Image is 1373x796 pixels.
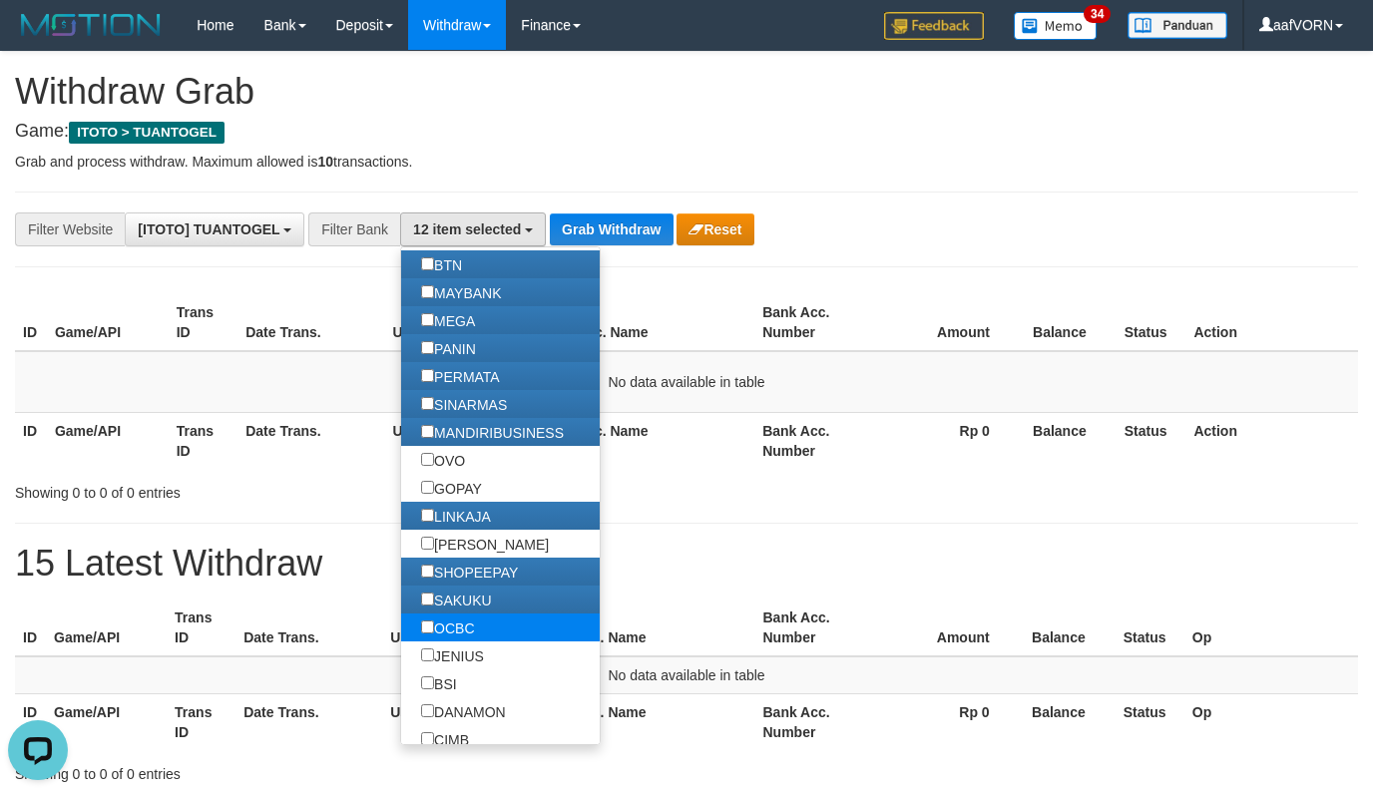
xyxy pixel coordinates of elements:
[1185,412,1358,469] th: Action
[401,474,502,502] label: GOPAY
[401,725,489,753] label: CIMB
[421,704,434,717] input: DANAMON
[421,369,434,382] input: PERMATA
[308,212,400,246] div: Filter Bank
[400,212,546,246] button: 12 item selected
[401,530,569,558] label: [PERSON_NAME]
[413,221,521,237] span: 12 item selected
[531,412,754,469] th: Bank Acc. Name
[1116,694,1184,751] th: Status
[401,586,512,613] label: SAKUKU
[550,213,673,245] button: Grab Withdraw
[235,599,382,656] th: Date Trans.
[125,212,304,246] button: [ITOTO] TUANTOGEL
[1185,294,1358,351] th: Action
[169,294,238,351] th: Trans ID
[401,250,482,278] label: BTN
[46,599,167,656] th: Game/API
[15,756,557,784] div: Showing 0 to 0 of 0 entries
[754,694,875,751] th: Bank Acc. Number
[401,306,495,334] label: MEGA
[529,599,754,656] th: Bank Acc. Name
[421,509,434,522] input: LINKAJA
[421,620,434,633] input: OCBC
[421,481,434,494] input: GOPAY
[235,694,382,751] th: Date Trans.
[401,697,526,725] label: DANAMON
[1117,294,1186,351] th: Status
[421,313,434,326] input: MEGA
[421,676,434,689] input: BSI
[15,412,47,469] th: ID
[754,412,875,469] th: Bank Acc. Number
[421,648,434,661] input: JENIUS
[1184,694,1358,751] th: Op
[876,694,1020,751] th: Rp 0
[529,694,754,751] th: Bank Acc. Name
[382,599,529,656] th: User ID
[401,558,538,586] label: SHOPEEPAY
[876,599,1020,656] th: Amount
[421,341,434,354] input: PANIN
[15,122,1358,142] h4: Game:
[167,599,235,656] th: Trans ID
[401,502,511,530] label: LINKAJA
[421,593,434,605] input: SAKUKU
[1020,294,1117,351] th: Balance
[401,418,584,446] label: MANDIRIBUSINESS
[15,694,46,751] th: ID
[15,294,47,351] th: ID
[15,152,1358,172] p: Grab and process withdraw. Maximum allowed is transactions.
[1116,599,1184,656] th: Status
[421,453,434,466] input: OVO
[15,10,167,40] img: MOTION_logo.png
[421,397,434,410] input: SINARMAS
[384,412,531,469] th: User ID
[138,221,279,237] span: [ITOTO] TUANTOGEL
[69,122,225,144] span: ITOTO > TUANTOGEL
[15,656,1358,694] td: No data available in table
[531,294,754,351] th: Bank Acc. Name
[754,294,875,351] th: Bank Acc. Number
[401,278,521,306] label: MAYBANK
[401,362,520,390] label: PERMATA
[876,294,1020,351] th: Amount
[1020,599,1116,656] th: Balance
[169,412,238,469] th: Trans ID
[401,669,477,697] label: BSI
[46,694,167,751] th: Game/API
[401,641,504,669] label: JENIUS
[237,412,384,469] th: Date Trans.
[421,565,434,578] input: SHOPEEPAY
[237,294,384,351] th: Date Trans.
[884,12,984,40] img: Feedback.jpg
[1128,12,1227,39] img: panduan.png
[15,351,1358,413] td: No data available in table
[47,412,169,469] th: Game/API
[382,694,529,751] th: User ID
[401,613,494,641] label: OCBC
[384,294,531,351] th: User ID
[677,213,753,245] button: Reset
[876,412,1020,469] th: Rp 0
[1084,5,1111,23] span: 34
[754,599,875,656] th: Bank Acc. Number
[1020,412,1117,469] th: Balance
[421,425,434,438] input: MANDIRIBUSINESS
[15,544,1358,584] h1: 15 Latest Withdraw
[15,599,46,656] th: ID
[401,446,485,474] label: OVO
[401,334,496,362] label: PANIN
[317,154,333,170] strong: 10
[15,212,125,246] div: Filter Website
[15,72,1358,112] h1: Withdraw Grab
[167,694,235,751] th: Trans ID
[421,257,434,270] input: BTN
[1014,12,1098,40] img: Button%20Memo.svg
[401,390,527,418] label: SINARMAS
[8,8,68,68] button: Open LiveChat chat widget
[15,475,557,503] div: Showing 0 to 0 of 0 entries
[1184,599,1358,656] th: Op
[47,294,169,351] th: Game/API
[421,537,434,550] input: [PERSON_NAME]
